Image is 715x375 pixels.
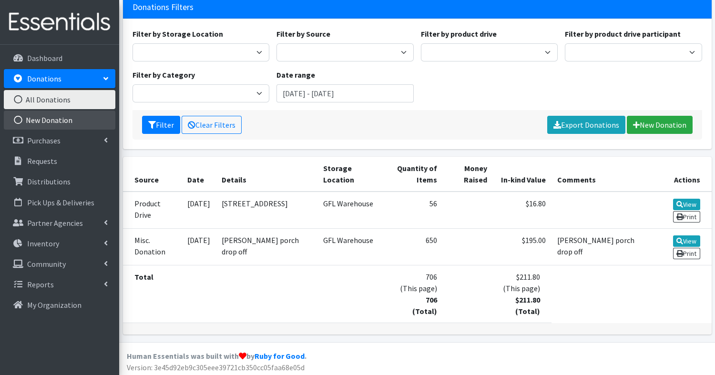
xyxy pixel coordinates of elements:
[650,157,712,192] th: Actions
[4,254,115,274] a: Community
[27,300,82,310] p: My Organization
[4,234,115,253] a: Inventory
[381,157,443,192] th: Quantity of Items
[216,192,317,229] td: [STREET_ADDRESS]
[317,228,381,265] td: GFL Warehouse
[4,213,115,233] a: Partner Agencies
[4,172,115,191] a: Distributions
[565,28,681,40] label: Filter by product drive participant
[317,157,381,192] th: Storage Location
[127,363,305,372] span: Version: 3e45d92eb9c305eee39721cb350cc05faa68e05d
[493,265,552,323] td: $211.80 (This page)
[493,228,552,265] td: $195.00
[182,192,216,229] td: [DATE]
[412,295,437,316] strong: 706 (Total)
[673,211,700,223] a: Print
[627,116,693,134] a: New Donation
[142,116,180,134] button: Filter
[4,295,115,314] a: My Organization
[27,136,61,145] p: Purchases
[317,192,381,229] td: GFL Warehouse
[27,156,57,166] p: Requests
[4,193,115,212] a: Pick Ups & Deliveries
[123,192,182,229] td: Product Drive
[123,228,182,265] td: Misc. Donation
[134,272,153,282] strong: Total
[493,192,552,229] td: $16.80
[182,116,242,134] a: Clear Filters
[133,28,223,40] label: Filter by Storage Location
[673,199,700,210] a: View
[27,74,61,83] p: Donations
[552,228,650,265] td: [PERSON_NAME] porch drop off
[27,259,66,269] p: Community
[443,157,493,192] th: Money Raised
[4,69,115,88] a: Donations
[27,53,62,63] p: Dashboard
[123,157,182,192] th: Source
[27,218,83,228] p: Partner Agencies
[216,157,317,192] th: Details
[133,69,195,81] label: Filter by Category
[276,28,330,40] label: Filter by Source
[381,265,443,323] td: 706 (This page)
[182,157,216,192] th: Date
[547,116,625,134] a: Export Donations
[4,275,115,294] a: Reports
[552,157,650,192] th: Comments
[216,228,317,265] td: [PERSON_NAME] porch drop off
[276,84,414,102] input: January 1, 2011 - December 31, 2011
[381,228,443,265] td: 650
[27,198,94,207] p: Pick Ups & Deliveries
[4,6,115,38] img: HumanEssentials
[515,295,540,316] strong: $211.80 (Total)
[127,351,306,361] strong: Human Essentials was built with by .
[27,177,71,186] p: Distributions
[673,235,700,247] a: View
[421,28,497,40] label: Filter by product drive
[276,69,315,81] label: Date range
[255,351,305,361] a: Ruby for Good
[4,49,115,68] a: Dashboard
[182,228,216,265] td: [DATE]
[673,248,700,259] a: Print
[133,2,194,12] h3: Donations Filters
[4,152,115,171] a: Requests
[27,239,59,248] p: Inventory
[381,192,443,229] td: 56
[4,90,115,109] a: All Donations
[493,157,552,192] th: In-kind Value
[4,111,115,130] a: New Donation
[4,131,115,150] a: Purchases
[27,280,54,289] p: Reports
